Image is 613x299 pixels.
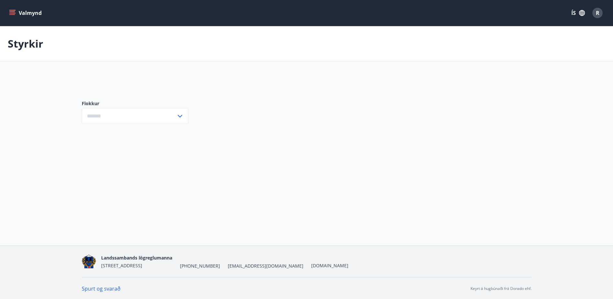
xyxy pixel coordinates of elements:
[180,263,220,269] span: [PHONE_NUMBER]
[228,263,303,269] span: [EMAIL_ADDRESS][DOMAIN_NAME]
[470,286,532,292] p: Keyrt á hugbúnaði frá Dorado ehf.
[82,100,188,107] label: Flokkur
[8,37,43,51] p: Styrkir
[568,7,588,19] button: ÍS
[101,255,172,261] span: Landssambands lögreglumanna
[311,262,348,269] a: [DOMAIN_NAME]
[590,5,605,21] button: R
[82,285,121,292] a: Spurt og svarað
[8,7,44,19] button: menu
[596,9,599,17] span: R
[101,262,142,269] span: [STREET_ADDRESS]
[82,255,96,269] img: 1cqKbADZNYZ4wXUG0EC2JmCwhQh0Y6EN22Kw4FTY.png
